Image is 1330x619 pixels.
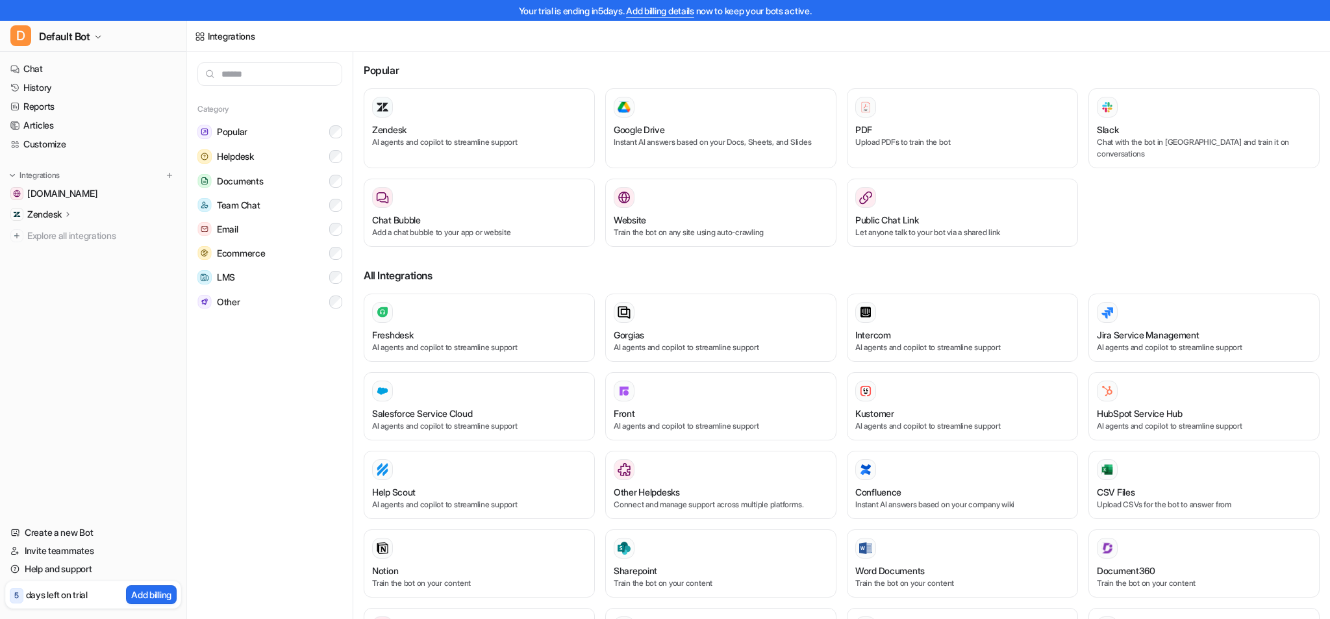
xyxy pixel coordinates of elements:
img: Website [618,191,631,204]
button: FreshdeskAI agents and copilot to streamline support [364,294,595,362]
p: AI agents and copilot to streamline support [855,420,1070,432]
img: Google Drive [618,101,631,113]
img: Documents [197,174,212,188]
button: NotionNotionTrain the bot on your content [364,529,595,598]
h3: Notion [372,564,398,577]
div: Integrations [208,29,255,43]
img: Sharepoint [618,542,631,555]
p: days left on trial [26,588,88,601]
button: Document360Document360Train the bot on your content [1088,529,1320,598]
a: Add billing details [626,5,694,16]
a: History [5,79,181,97]
h3: Website [614,213,646,227]
p: 5 [14,590,19,601]
p: Train the bot on your content [855,577,1070,589]
h3: Jira Service Management [1097,328,1199,342]
span: LMS [217,271,235,284]
p: Train the bot on any site using auto-crawling [614,227,828,238]
button: Google DriveGoogle DriveInstant AI answers based on your Docs, Sheets, and Slides [605,88,836,168]
h3: Other Helpdesks [614,485,680,499]
button: Jira Service ManagementAI agents and copilot to streamline support [1088,294,1320,362]
button: DocumentsDocuments [197,169,342,193]
button: CSV FilesCSV FilesUpload CSVs for the bot to answer from [1088,451,1320,519]
h3: Salesforce Service Cloud [372,407,472,420]
button: FrontFrontAI agents and copilot to streamline support [605,372,836,440]
h3: CSV Files [1097,485,1135,499]
button: Word DocumentsWord DocumentsTrain the bot on your content [847,529,1078,598]
h3: Confluence [855,485,901,499]
p: Connect and manage support across multiple platforms. [614,499,828,511]
h3: Word Documents [855,564,925,577]
span: Explore all integrations [27,225,176,246]
p: Let anyone talk to your bot via a shared link [855,227,1070,238]
img: rwd-gruppe.de [13,190,21,197]
img: CSV Files [1101,463,1114,476]
button: KustomerKustomerAI agents and copilot to streamline support [847,372,1078,440]
button: Public Chat LinkLet anyone talk to your bot via a shared link [847,179,1078,247]
a: Articles [5,116,181,134]
img: Help Scout [376,463,389,476]
p: AI agents and copilot to streamline support [372,136,586,148]
button: GorgiasAI agents and copilot to streamline support [605,294,836,362]
img: Other [197,295,212,309]
button: Other HelpdesksOther HelpdesksConnect and manage support across multiple platforms. [605,451,836,519]
h3: Kustomer [855,407,894,420]
a: Create a new Bot [5,524,181,542]
img: Zendesk [13,210,21,218]
img: menu_add.svg [165,171,174,180]
a: Chat [5,60,181,78]
button: PDFPDFUpload PDFs to train the bot [847,88,1078,168]
button: ZendeskAI agents and copilot to streamline support [364,88,595,168]
img: Confluence [859,463,872,476]
p: Train the bot on your content [614,577,828,589]
img: Ecommerce [197,246,212,260]
span: Default Bot [39,27,90,45]
span: Other [217,296,240,309]
p: AI agents and copilot to streamline support [1097,420,1311,432]
h3: Sharepoint [614,564,657,577]
p: Upload PDFs to train the bot [855,136,1070,148]
p: Chat with the bot in [GEOGRAPHIC_DATA] and train it on conversations [1097,136,1311,160]
button: Team ChatTeam Chat [197,193,342,217]
span: [DOMAIN_NAME] [27,187,97,200]
h3: Freshdesk [372,328,413,342]
button: Salesforce Service Cloud Salesforce Service CloudAI agents and copilot to streamline support [364,372,595,440]
p: Add a chat bubble to your app or website [372,227,586,238]
img: Slack [1101,99,1114,114]
a: Customize [5,135,181,153]
span: Email [217,223,238,236]
span: Ecommerce [217,247,265,260]
img: Document360 [1101,542,1114,555]
p: Upload CSVs for the bot to answer from [1097,499,1311,511]
img: Front [618,385,631,398]
p: AI agents and copilot to streamline support [855,342,1070,353]
button: WebsiteWebsiteTrain the bot on any site using auto-crawling [605,179,836,247]
h5: Category [197,104,342,114]
p: Zendesk [27,208,62,221]
h3: PDF [855,123,872,136]
img: LMS [197,270,212,284]
a: Integrations [195,29,255,43]
button: ConfluenceConfluenceInstant AI answers based on your company wiki [847,451,1078,519]
p: Instant AI answers based on your Docs, Sheets, and Slides [614,136,828,148]
img: expand menu [8,171,17,180]
h3: HubSpot Service Hub [1097,407,1183,420]
span: Helpdesk [217,150,254,163]
button: SharepointSharepointTrain the bot on your content [605,529,836,598]
button: IntercomAI agents and copilot to streamline support [847,294,1078,362]
button: HelpdeskHelpdesk [197,144,342,169]
img: Popular [197,125,212,139]
img: PDF [859,101,872,113]
h3: Public Chat Link [855,213,919,227]
button: SlackSlackChat with the bot in [GEOGRAPHIC_DATA] and train it on conversations [1088,88,1320,168]
a: Explore all integrations [5,227,181,245]
h3: Document360 [1097,564,1155,577]
h3: Zendesk [372,123,407,136]
img: Helpdesk [197,149,212,164]
a: Help and support [5,560,181,578]
button: LMSLMS [197,265,342,290]
button: EcommerceEcommerce [197,241,342,265]
img: explore all integrations [10,229,23,242]
h3: Intercom [855,328,891,342]
p: AI agents and copilot to streamline support [372,342,586,353]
